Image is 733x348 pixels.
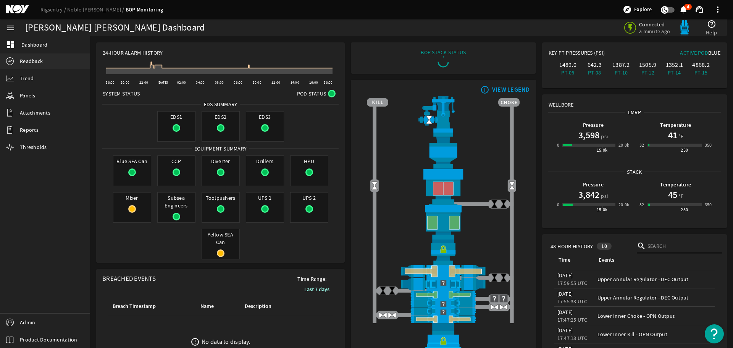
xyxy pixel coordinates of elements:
[378,311,387,320] img: ValveOpen.png
[499,303,508,312] img: ValveOpen.png
[20,109,50,117] span: Attachments
[244,302,298,311] div: Description
[557,316,588,323] legacy-datetime-component: 17:47:25 UTC
[202,156,239,167] span: Diverter
[67,6,126,13] a: Noble [PERSON_NAME]
[199,302,234,311] div: Name
[297,90,326,97] span: Pod Status
[20,74,34,82] span: Trend
[557,201,559,209] div: 0
[551,243,593,250] span: 48-Hour History
[367,278,520,288] img: Unknown.png
[196,80,205,85] text: 04:00
[679,5,688,14] mat-icon: notifications
[324,80,333,85] text: 18:00
[557,141,559,149] div: 0
[507,181,517,191] img: Valve2Open.png
[246,112,284,122] span: EDS3
[367,168,520,204] img: UpperAnnularClose.png
[542,95,727,108] div: Wellbore
[557,290,573,297] legacy-datetime-component: [DATE]
[304,286,329,293] b: Last 7 days
[639,21,672,28] span: Connected
[106,80,115,85] text: 18:00
[421,49,466,56] div: BOP STACK STATUS
[490,303,499,312] img: ValveOpen.png
[158,193,195,211] span: Subsea Engineers
[668,129,677,141] h1: 41
[499,294,508,303] img: UnknownValve.png
[597,243,612,250] div: 10
[663,69,686,76] div: PT-14
[677,192,684,200] span: °F
[103,90,140,97] span: System Status
[599,133,608,140] span: psi
[102,275,156,283] span: Breached Events
[709,0,727,19] button: more_vert
[126,6,163,13] a: BOP Monitoring
[309,80,318,85] text: 16:00
[695,5,704,14] mat-icon: support_agent
[367,96,520,133] img: RiserAdapter.png
[177,80,186,85] text: 02:00
[583,121,604,129] b: Pressure
[677,133,684,140] span: °F
[499,199,508,209] img: ValveClose.png
[634,6,652,13] span: Explore
[597,330,712,338] div: Lower Inner Kill - OPN Output
[40,6,67,13] a: Rigsentry
[597,256,709,264] div: Events
[113,193,151,203] span: Mixer
[636,61,660,69] div: 1505.9
[20,336,77,343] span: Product Documentation
[668,189,677,201] h1: 45
[425,115,434,125] img: Valve2Open.png
[20,57,43,65] span: Readback
[583,181,604,188] b: Pressure
[25,24,205,32] div: [PERSON_NAME] [PERSON_NAME] Dashboard
[291,80,299,85] text: 14:00
[609,69,633,76] div: PT-10
[215,80,224,85] text: 06:00
[557,327,573,334] legacy-datetime-component: [DATE]
[367,204,520,239] img: LowerAnnularOpen.png
[378,286,387,295] img: ValveClose.png
[367,240,520,265] img: RiserConnectorLock.png
[689,69,713,76] div: PT-15
[158,80,168,85] text: [DATE]
[557,256,588,264] div: Time
[202,338,250,346] div: No data to display.
[556,69,580,76] div: PT-06
[637,241,646,251] i: search
[625,108,644,116] span: LMRP
[121,80,129,85] text: 20:00
[705,201,712,209] div: 350
[578,189,599,201] h1: 3,842
[367,265,520,278] img: ShearRamOpenBlock.png
[680,49,708,56] span: Active Pod
[557,309,573,316] legacy-datetime-component: [DATE]
[370,181,379,191] img: Valve2Open.png
[557,280,588,286] legacy-datetime-component: 17:59:55 UTC
[201,100,240,108] span: EDS SUMMARY
[490,294,499,303] img: UnknownValve.png
[6,23,15,32] mat-icon: menu
[291,156,328,167] span: HPU
[21,41,47,49] span: Dashboard
[492,86,530,94] div: VIEW LEGEND
[705,141,712,149] div: 350
[367,299,520,309] img: Unknown.png
[20,126,39,134] span: Reports
[234,80,242,85] text: 08:00
[20,319,35,326] span: Admin
[583,69,606,76] div: PT-08
[490,273,499,282] img: ValveClose.png
[618,201,630,209] div: 20.0k
[623,5,632,14] mat-icon: explore
[639,201,644,209] div: 32
[618,141,630,149] div: 20.0k
[158,156,195,167] span: CCP
[583,61,606,69] div: 642.3
[557,272,573,279] legacy-datetime-component: [DATE]
[647,242,716,250] input: Search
